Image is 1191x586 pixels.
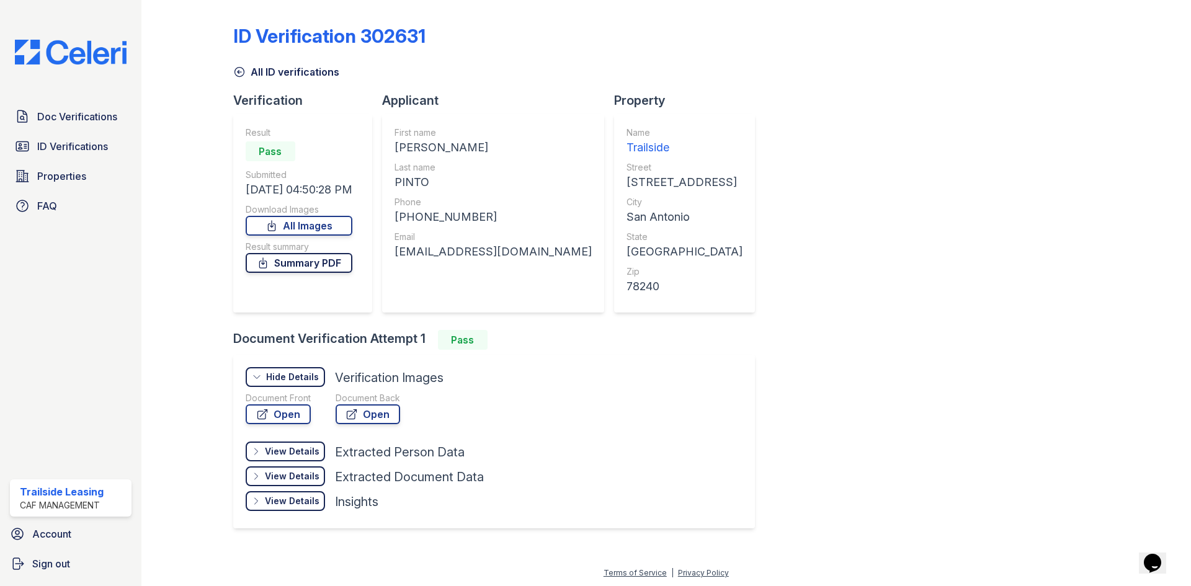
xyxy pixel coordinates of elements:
[627,231,743,243] div: State
[246,253,352,273] a: Summary PDF
[671,568,674,577] div: |
[395,196,592,208] div: Phone
[5,40,136,64] img: CE_Logo_Blue-a8612792a0a2168367f1c8372b55b34899dd931a85d93a1a3d3e32e68fde9ad4.png
[627,139,743,156] div: Trailside
[627,196,743,208] div: City
[10,104,132,129] a: Doc Verifications
[246,127,352,139] div: Result
[246,203,352,216] div: Download Images
[20,499,104,512] div: CAF Management
[233,25,426,47] div: ID Verification 302631
[32,556,70,571] span: Sign out
[32,526,71,541] span: Account
[395,243,592,260] div: [EMAIL_ADDRESS][DOMAIN_NAME]
[246,181,352,198] div: [DATE] 04:50:28 PM
[10,164,132,189] a: Properties
[10,193,132,218] a: FAQ
[395,208,592,226] div: [PHONE_NUMBER]
[246,392,311,404] div: Document Front
[233,64,339,79] a: All ID verifications
[336,392,400,404] div: Document Back
[266,371,319,383] div: Hide Details
[37,139,108,154] span: ID Verifications
[246,169,352,181] div: Submitted
[627,265,743,278] div: Zip
[395,231,592,243] div: Email
[627,127,743,156] a: Name Trailside
[335,468,484,486] div: Extracted Document Data
[627,278,743,295] div: 78240
[233,330,765,350] div: Document Verification Attempt 1
[627,127,743,139] div: Name
[604,568,667,577] a: Terms of Service
[246,241,352,253] div: Result summary
[246,141,295,161] div: Pass
[335,443,465,461] div: Extracted Person Data
[678,568,729,577] a: Privacy Policy
[395,139,592,156] div: [PERSON_NAME]
[335,369,444,386] div: Verification Images
[10,134,132,159] a: ID Verifications
[438,330,488,350] div: Pass
[382,92,614,109] div: Applicant
[627,174,743,191] div: [STREET_ADDRESS]
[37,169,86,184] span: Properties
[1139,536,1179,574] iframe: chat widget
[5,522,136,546] a: Account
[614,92,765,109] div: Property
[395,174,592,191] div: PINTO
[233,92,382,109] div: Verification
[336,404,400,424] a: Open
[246,216,352,236] a: All Images
[395,161,592,174] div: Last name
[246,404,311,424] a: Open
[627,161,743,174] div: Street
[265,445,319,458] div: View Details
[265,495,319,507] div: View Details
[627,208,743,226] div: San Antonio
[5,551,136,576] a: Sign out
[37,198,57,213] span: FAQ
[627,243,743,260] div: [GEOGRAPHIC_DATA]
[265,470,319,482] div: View Details
[20,484,104,499] div: Trailside Leasing
[335,493,378,510] div: Insights
[37,109,117,124] span: Doc Verifications
[395,127,592,139] div: First name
